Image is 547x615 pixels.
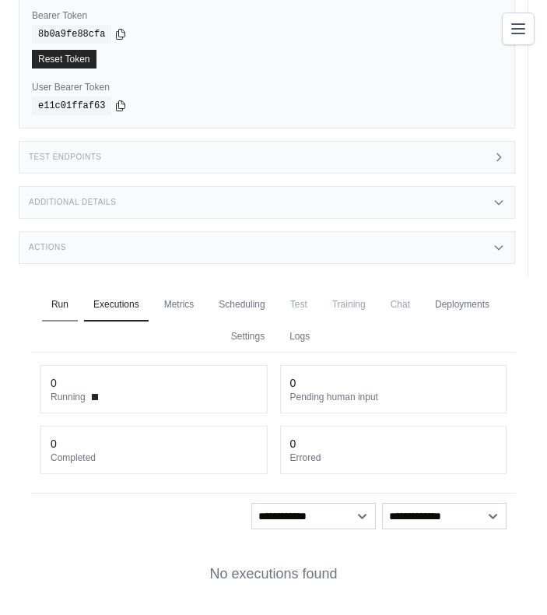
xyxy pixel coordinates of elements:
dt: Pending human input [290,391,497,403]
span: Test [281,289,317,320]
span: Chat is not available until the deployment is complete [381,289,419,320]
iframe: Chat Widget [469,540,547,615]
a: Executions [84,289,149,322]
a: Reset Token [32,50,96,69]
button: Toggle navigation [502,12,535,45]
span: Running [51,391,86,403]
a: Logs [280,321,319,353]
a: Scheduling [209,289,274,322]
div: 0 [290,436,296,452]
div: 0 [290,375,296,391]
div: 0 [51,436,57,452]
p: No executions found [31,564,516,585]
a: Deployments [426,289,499,322]
dt: Completed [51,452,258,464]
div: 0 [51,375,57,391]
a: Settings [222,321,274,353]
code: 8b0a9fe88cfa [32,25,111,44]
label: Bearer Token [32,9,502,22]
dt: Errored [290,452,497,464]
a: Metrics [155,289,204,322]
h3: Additional Details [29,198,116,207]
code: e11c01ffaf63 [32,97,111,115]
section: Crew executions list [31,539,516,610]
h3: Test Endpoints [29,153,102,162]
a: Run [42,289,78,322]
label: User Bearer Token [32,81,502,93]
h3: Actions [29,243,66,252]
span: Training is not available until the deployment is complete [323,289,375,320]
